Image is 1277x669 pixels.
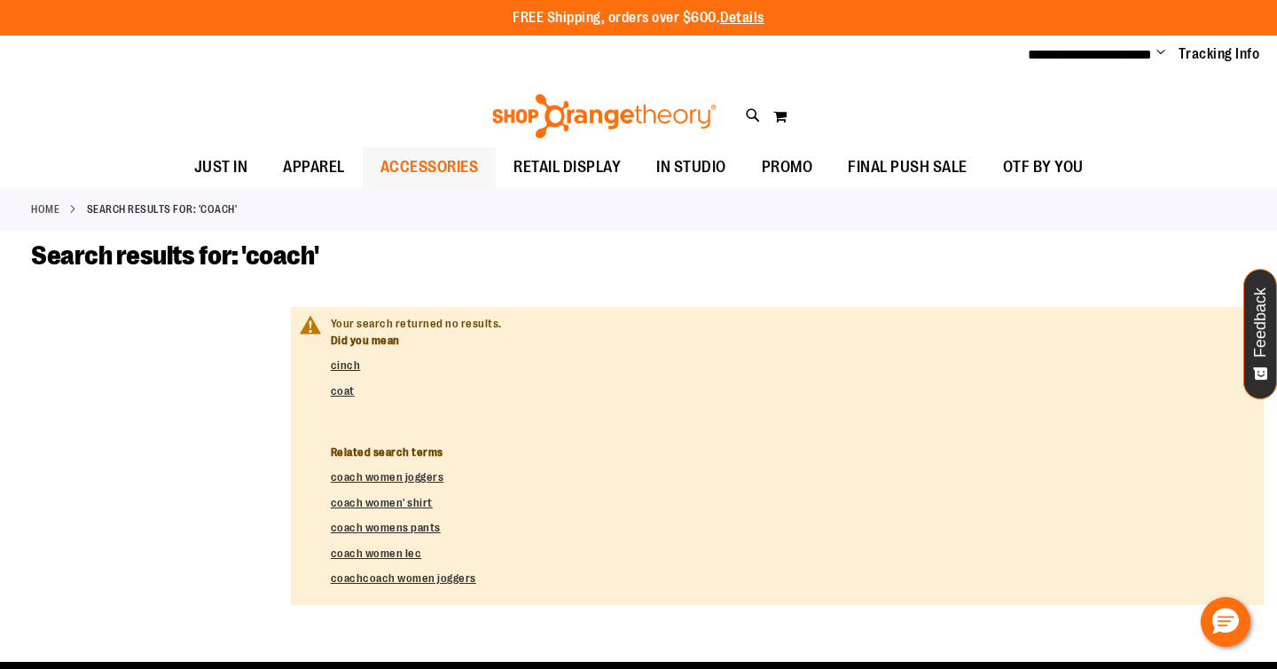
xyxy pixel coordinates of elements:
a: coach women' shirt [331,496,433,509]
a: Home [31,201,59,217]
p: FREE Shipping, orders over $600. [513,8,764,28]
span: Feedback [1252,287,1269,358]
a: RETAIL DISPLAY [496,147,638,188]
a: PROMO [744,147,831,188]
strong: Search results for: 'coach' [87,201,238,217]
a: IN STUDIO [638,147,744,188]
a: Details [720,10,764,26]
button: Hello, have a question? Let’s chat. [1201,597,1250,647]
a: coat [331,384,355,397]
button: Account menu [1156,45,1165,63]
a: ACCESSORIES [363,147,497,188]
span: IN STUDIO [656,147,726,187]
a: cinch [331,358,361,372]
a: JUST IN [176,147,266,188]
a: coach women lec [331,547,422,560]
dt: Related search terms [331,445,1250,461]
img: Shop Orangetheory [490,94,719,138]
a: coach women joggers [331,470,444,484]
span: APPAREL [283,147,345,187]
span: RETAIL DISPLAY [513,147,621,187]
a: OTF BY YOU [985,147,1101,188]
span: FINAL PUSH SALE [848,147,968,187]
a: coach womens pants [331,521,441,534]
a: coachcoach women joggers [331,571,476,585]
dt: Did you mean [331,333,1250,350]
span: ACCESSORIES [380,147,479,187]
a: Tracking Info [1179,44,1260,64]
button: Feedback - Show survey [1243,269,1277,399]
div: Your search returned no results. [331,316,1250,587]
span: PROMO [762,147,813,187]
span: Search results for: 'coach' [31,240,319,271]
span: JUST IN [194,147,248,187]
a: APPAREL [265,147,363,188]
span: OTF BY YOU [1003,147,1084,187]
a: FINAL PUSH SALE [830,147,985,188]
